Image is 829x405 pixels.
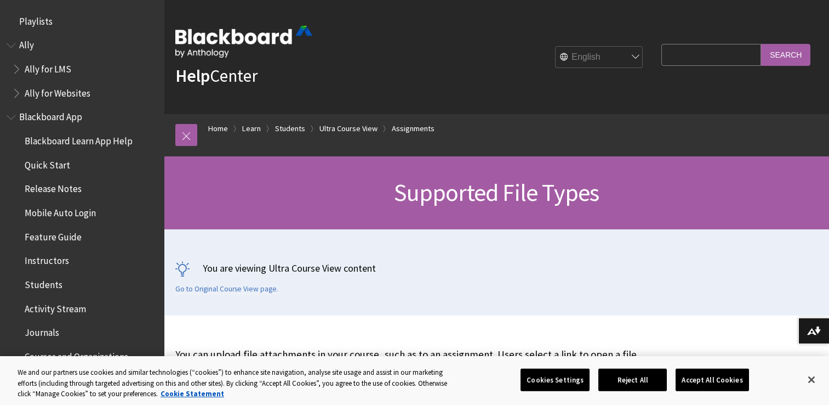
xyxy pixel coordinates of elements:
[25,84,90,99] span: Ally for Websites
[394,177,599,207] span: Supported File Types
[676,368,748,391] button: Accept All Cookies
[208,122,228,136] a: Home
[19,108,82,123] span: Blackboard App
[25,324,59,339] span: Journals
[19,12,53,27] span: Playlists
[25,180,82,195] span: Release Notes
[25,228,82,243] span: Feature Guide
[761,44,810,65] input: Search
[319,122,378,136] a: Ultra Course View
[25,300,86,314] span: Activity Stream
[175,65,210,87] strong: Help
[19,36,34,51] span: Ally
[521,368,590,391] button: Cookies Settings
[25,347,128,362] span: Courses and Organizations
[799,368,824,392] button: Close
[25,156,70,171] span: Quick Start
[161,389,224,398] a: More information about your privacy, opens in a new tab
[175,284,278,294] a: Go to Original Course View page.
[25,60,71,75] span: Ally for LMS
[18,367,456,400] div: We and our partners use cookies and similar technologies (“cookies”) to enhance site navigation, ...
[7,12,158,31] nav: Book outline for Playlists
[275,122,305,136] a: Students
[175,65,258,87] a: HelpCenter
[175,261,818,275] p: You are viewing Ultra Course View content
[25,204,96,218] span: Mobile Auto Login
[556,47,643,69] select: Site Language Selector
[25,275,62,290] span: Students
[25,252,69,267] span: Instructors
[25,132,133,147] span: Blackboard Learn App Help
[7,36,158,103] nav: Book outline for Anthology Ally Help
[175,347,656,376] p: You can upload file attachments in your course, such as to an assignment. Users select a link to ...
[242,122,261,136] a: Learn
[175,26,312,58] img: Blackboard by Anthology
[392,122,434,136] a: Assignments
[598,368,667,391] button: Reject All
